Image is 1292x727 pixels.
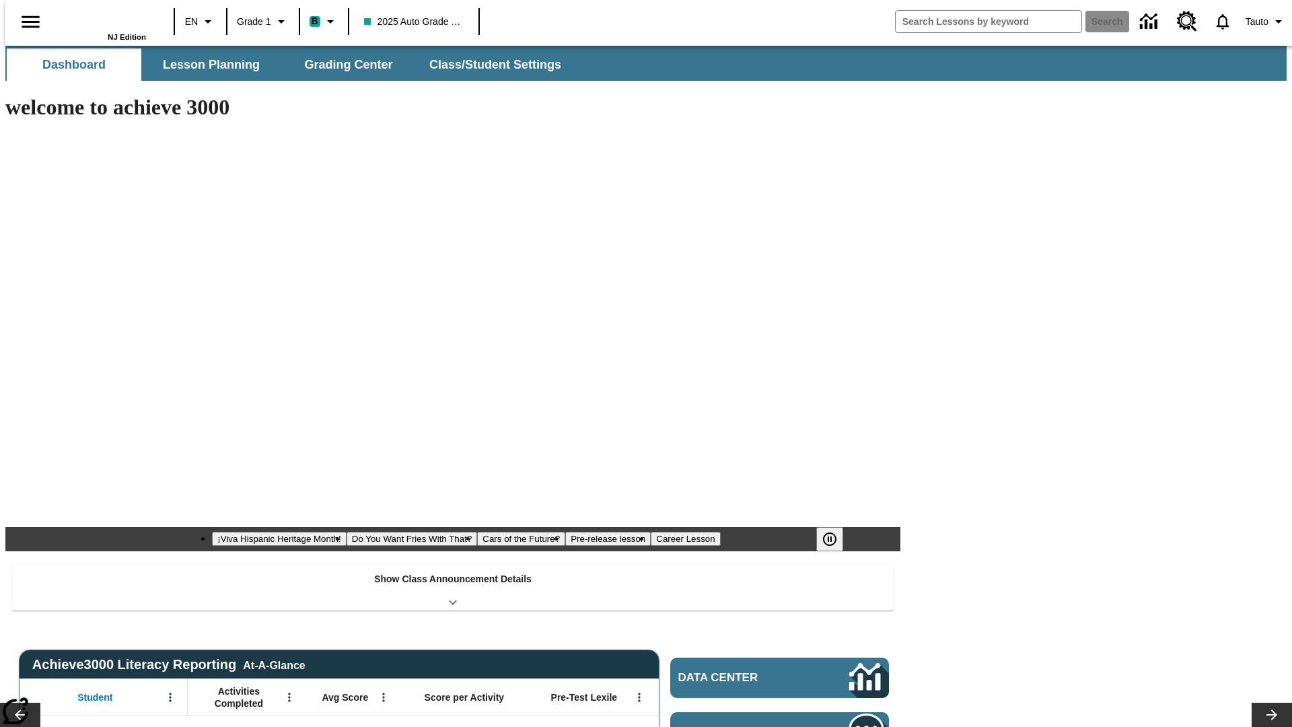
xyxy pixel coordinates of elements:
[108,33,146,41] span: NJ Edition
[896,11,1081,32] input: search field
[231,9,295,34] button: Grade: Grade 1, Select a grade
[419,48,572,81] button: Class/Student Settings
[374,572,532,586] p: Show Class Announcement Details
[12,564,894,611] div: Show Class Announcement Details
[185,15,198,29] span: EN
[281,48,416,81] button: Grading Center
[670,658,889,698] a: Data Center
[7,48,141,81] button: Dashboard
[678,671,804,685] span: Data Center
[179,9,222,34] button: Language: EN, Select a language
[425,691,505,703] span: Score per Activity
[364,15,464,29] span: 2025 Auto Grade 1 A
[304,9,344,34] button: Boost Class color is teal. Change class color
[237,15,271,29] span: Grade 1
[1169,3,1205,40] a: Resource Center, Will open in new tab
[629,687,649,707] button: Open Menu
[243,657,305,672] div: At-A-Glance
[565,532,651,546] button: Slide 4 Pre-release lesson
[59,6,146,33] a: Home
[32,657,306,672] span: Achieve3000 Literacy Reporting
[279,687,299,707] button: Open Menu
[1240,9,1292,34] button: Profile/Settings
[1132,3,1169,40] a: Data Center
[5,95,900,120] h1: welcome to achieve 3000
[347,532,478,546] button: Slide 2 Do You Want Fries With That?
[551,691,618,703] span: Pre-Test Lexile
[144,48,279,81] button: Lesson Planning
[59,5,146,41] div: Home
[322,691,368,703] span: Avg Score
[5,46,1287,81] div: SubNavbar
[77,691,112,703] span: Student
[373,687,394,707] button: Open Menu
[477,532,565,546] button: Slide 3 Cars of the Future?
[651,532,720,546] button: Slide 5 Career Lesson
[1246,15,1268,29] span: Tauto
[312,13,318,30] span: B
[1252,703,1292,727] button: Lesson carousel, Next
[11,2,50,42] button: Open side menu
[212,532,346,546] button: Slide 1 ¡Viva Hispanic Heritage Month!
[1205,4,1240,39] a: Notifications
[816,527,843,551] button: Pause
[5,48,573,81] div: SubNavbar
[816,527,857,551] div: Pause
[194,685,283,709] span: Activities Completed
[160,687,180,707] button: Open Menu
